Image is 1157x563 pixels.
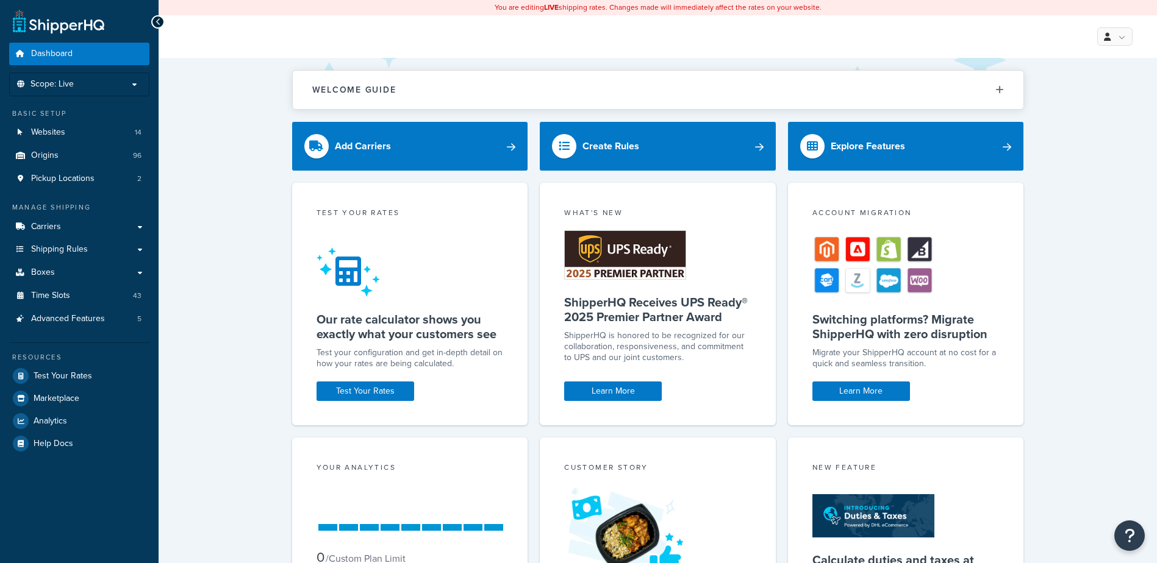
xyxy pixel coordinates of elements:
[135,127,141,138] span: 14
[582,138,639,155] div: Create Rules
[812,207,1000,221] div: Account Migration
[31,267,55,278] span: Boxes
[34,416,67,427] span: Analytics
[30,79,74,90] span: Scope: Live
[564,330,751,363] p: ShipperHQ is honored to be recognized for our collaboration, responsiveness, and commitment to UP...
[540,122,776,171] a: Create Rules
[31,222,61,232] span: Carriers
[9,168,149,190] li: Pickup Locations
[293,71,1023,109] button: Welcome Guide
[9,202,149,213] div: Manage Shipping
[31,127,65,138] span: Websites
[564,462,751,476] div: Customer Story
[9,144,149,167] a: Origins96
[137,314,141,324] span: 5
[9,121,149,144] li: Websites
[9,43,149,65] a: Dashboard
[9,238,149,261] a: Shipping Rules
[9,285,149,307] li: Time Slots
[544,2,559,13] b: LIVE
[812,462,1000,476] div: New Feature
[317,381,414,401] a: Test Your Rates
[831,138,905,155] div: Explore Features
[31,150,59,161] span: Origins
[312,85,396,94] h2: Welcome Guide
[31,314,105,324] span: Advanced Features
[812,381,910,401] a: Learn More
[9,108,149,119] div: Basic Setup
[9,365,149,387] a: Test Your Rates
[133,291,141,301] span: 43
[137,174,141,184] span: 2
[335,138,391,155] div: Add Carriers
[812,347,1000,369] div: Migrate your ShipperHQ account at no cost for a quick and seamless transition.
[9,308,149,330] a: Advanced Features5
[788,122,1024,171] a: Explore Features
[1114,520,1145,551] button: Open Resource Center
[31,291,70,301] span: Time Slots
[31,174,95,184] span: Pickup Locations
[9,308,149,330] li: Advanced Features
[564,295,751,324] h5: ShipperHQ Receives UPS Ready® 2025 Premier Partner Award
[9,410,149,432] a: Analytics
[34,371,92,381] span: Test Your Rates
[34,439,73,449] span: Help Docs
[9,433,149,455] a: Help Docs
[317,462,504,476] div: Your Analytics
[317,312,504,341] h5: Our rate calculator shows you exactly what your customers see
[9,168,149,190] a: Pickup Locations2
[9,121,149,144] a: Websites14
[564,381,662,401] a: Learn More
[317,207,504,221] div: Test your rates
[9,261,149,284] a: Boxes
[317,347,504,369] div: Test your configuration and get in-depth detail on how your rates are being calculated.
[9,352,149,363] div: Resources
[9,388,149,409] a: Marketplace
[31,49,73,59] span: Dashboard
[9,144,149,167] li: Origins
[133,150,141,161] span: 96
[31,244,88,255] span: Shipping Rules
[564,207,751,221] div: What's New
[9,216,149,238] a: Carriers
[9,285,149,307] a: Time Slots43
[34,394,79,404] span: Marketplace
[812,312,1000,341] h5: Switching platforms? Migrate ShipperHQ with zero disruption
[292,122,528,171] a: Add Carriers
